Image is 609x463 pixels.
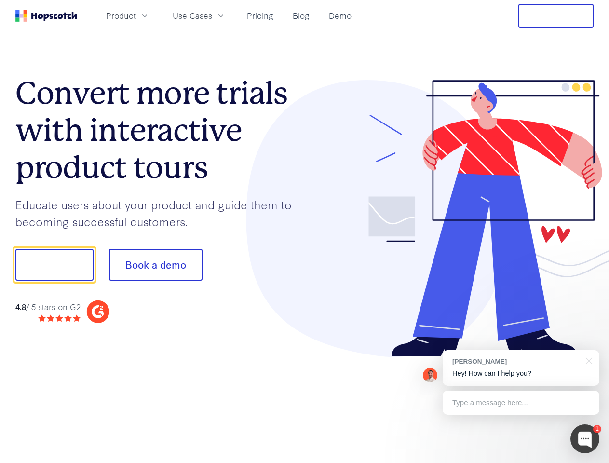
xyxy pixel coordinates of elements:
button: Free Trial [518,4,594,28]
div: [PERSON_NAME] [452,357,580,366]
button: Book a demo [109,249,203,281]
h1: Convert more trials with interactive product tours [15,75,305,186]
span: Product [106,10,136,22]
a: Blog [289,8,313,24]
div: Type a message here... [443,391,599,415]
button: Use Cases [167,8,231,24]
a: Demo [325,8,355,24]
a: Pricing [243,8,277,24]
button: Product [100,8,155,24]
strong: 4.8 [15,301,26,312]
p: Educate users about your product and guide them to becoming successful customers. [15,196,305,230]
div: / 5 stars on G2 [15,301,81,313]
button: Show me! [15,249,94,281]
img: Mark Spera [423,368,437,382]
span: Use Cases [173,10,212,22]
div: 1 [593,425,601,433]
p: Hey! How can I help you? [452,368,590,379]
a: Home [15,10,77,22]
